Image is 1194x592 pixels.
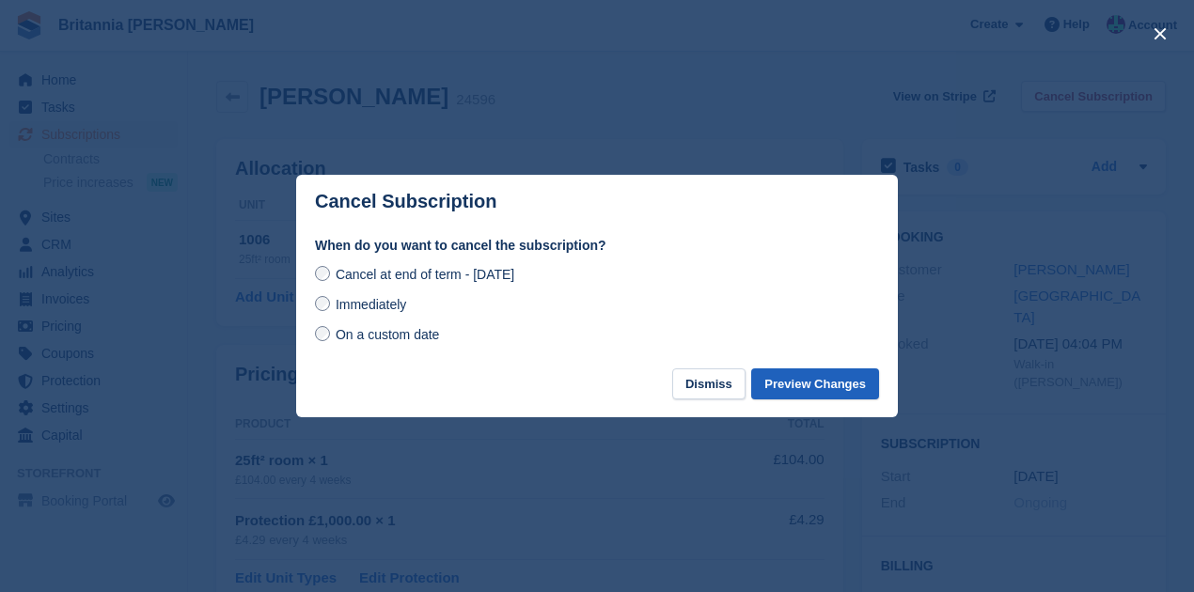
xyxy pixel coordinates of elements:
input: Immediately [315,296,330,311]
label: When do you want to cancel the subscription? [315,236,879,256]
input: Cancel at end of term - [DATE] [315,266,330,281]
span: Cancel at end of term - [DATE] [336,267,514,282]
input: On a custom date [315,326,330,341]
button: Dismiss [672,368,746,399]
button: Preview Changes [751,368,879,399]
span: On a custom date [336,327,440,342]
span: Immediately [336,297,406,312]
p: Cancel Subscription [315,191,496,212]
button: close [1145,19,1175,49]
